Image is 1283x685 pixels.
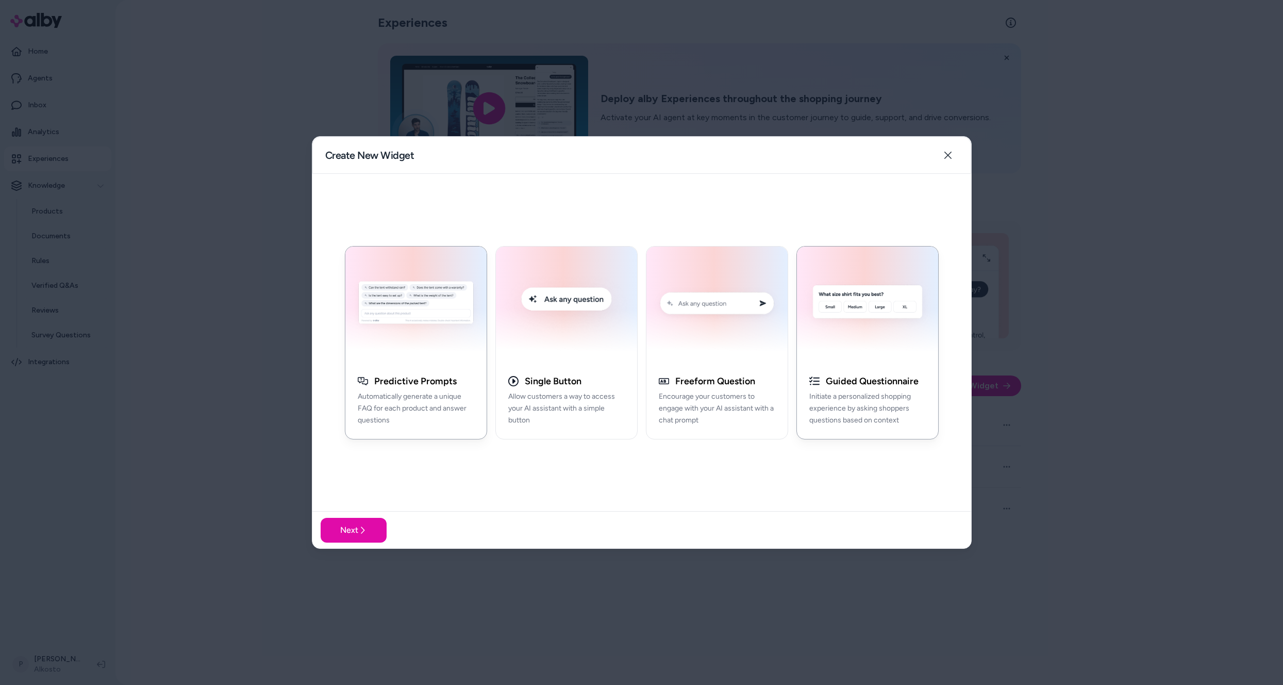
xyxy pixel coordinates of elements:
h3: Guided Questionnaire [826,376,919,387]
p: Initiate a personalized shopping experience by asking shoppers questions based on context [809,391,926,426]
img: Generative Q&A Example [352,253,480,357]
img: Single Button Embed Example [502,253,631,357]
button: Generative Q&A ExamplePredictive PromptsAutomatically generate a unique FAQ for each product and ... [345,246,487,439]
h3: Single Button [525,376,581,387]
h3: Predictive Prompts [374,376,457,387]
p: Allow customers a way to access your AI assistant with a simple button [508,391,625,426]
img: Conversation Prompt Example [653,253,781,357]
p: Encourage your customers to engage with your AI assistant with a chat prompt [659,391,775,426]
button: AI Initial Question ExampleGuided QuestionnaireInitiate a personalized shopping experience by ask... [796,246,939,439]
button: Conversation Prompt ExampleFreeform QuestionEncourage your customers to engage with your AI assis... [646,246,788,439]
h3: Freeform Question [675,376,755,387]
img: AI Initial Question Example [803,253,932,357]
button: Single Button Embed ExampleSingle ButtonAllow customers a way to access your AI assistant with a ... [495,246,638,439]
button: Next [321,518,387,543]
p: Automatically generate a unique FAQ for each product and answer questions [358,391,474,426]
h2: Create New Widget [325,148,414,162]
